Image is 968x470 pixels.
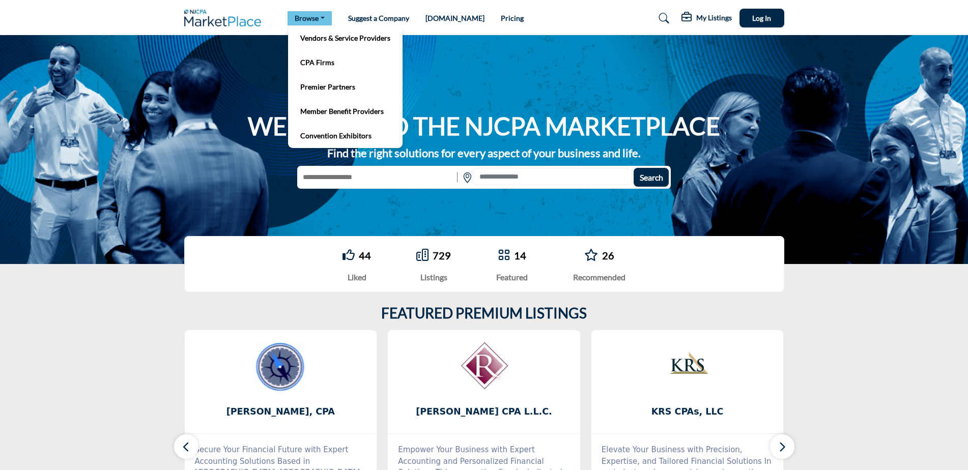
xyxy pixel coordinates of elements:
[293,129,397,143] a: Convention Exhibitors
[293,80,397,94] a: Premier Partners
[584,249,598,262] a: Go to Recommended
[640,172,663,182] span: Search
[573,271,625,283] div: Recommended
[293,104,397,119] a: Member Benefit Providers
[662,340,713,391] img: KRS CPAs, LLC
[498,249,510,262] a: Go to Featured
[607,405,768,418] span: KRS CPAs, LLC
[381,305,587,322] h2: FEATURED PREMIUM LISTINGS
[348,14,409,22] a: Suggest a Company
[200,405,362,418] span: [PERSON_NAME], CPA
[514,249,526,261] a: 14
[184,10,267,26] img: Site Logo
[359,249,371,261] a: 44
[248,110,720,142] h1: WELCOME TO THE NJCPA MARKETPLACE
[293,31,397,45] a: Vendors & Service Providers
[591,398,784,425] a: KRS CPAs, LLC
[185,398,377,425] a: [PERSON_NAME], CPA
[403,405,565,418] span: [PERSON_NAME] CPA L.L.C.
[752,14,771,22] span: Log In
[200,398,362,425] b: Joseph J. Gormley, CPA
[388,398,580,425] a: [PERSON_NAME] CPA L.L.C.
[403,398,565,425] b: Rivero CPA L.L.C.
[649,10,676,26] a: Search
[255,340,306,391] img: Joseph J. Gormley, CPA
[288,11,332,25] a: Browse
[681,12,732,24] div: My Listings
[293,55,397,70] a: CPA Firms
[433,249,451,261] a: 729
[607,398,768,425] b: KRS CPAs, LLC
[496,271,528,283] div: Featured
[634,168,669,187] button: Search
[739,9,784,27] button: Log In
[501,14,524,22] a: Pricing
[343,271,371,283] div: Liked
[327,146,641,160] strong: Find the right solutions for every aspect of your business and life.
[459,340,509,391] img: Rivero CPA L.L.C.
[454,168,460,187] img: Rectangle%203585.svg
[696,13,732,22] h5: My Listings
[343,249,355,261] i: Go to Liked
[425,14,485,22] a: [DOMAIN_NAME]
[416,271,451,283] div: Listings
[602,249,614,261] a: 26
